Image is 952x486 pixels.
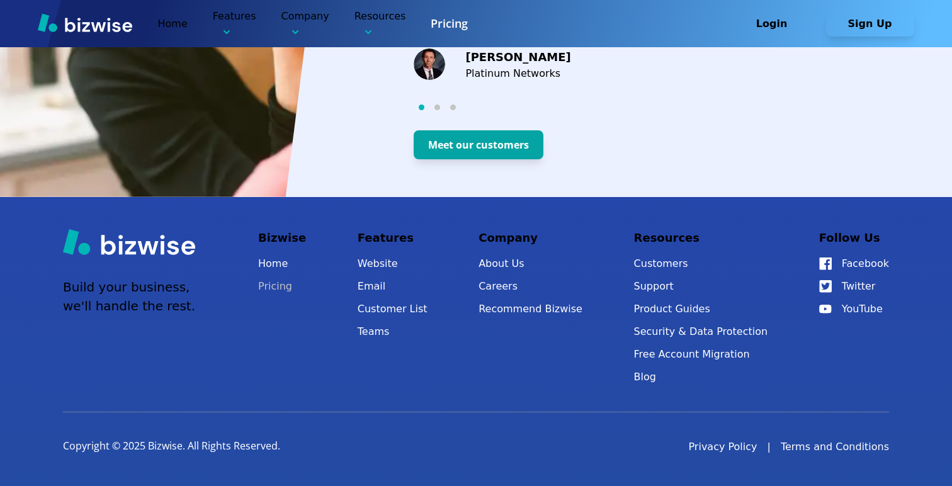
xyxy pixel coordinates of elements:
[63,439,280,453] p: Copyright © 2025 Bizwise. All Rights Reserved.
[688,439,757,455] a: Privacy Policy
[414,130,543,159] button: Meet our customers
[781,439,889,455] a: Terms and Conditions
[728,18,826,30] a: Login
[414,48,445,80] img: Michael Branson
[768,439,771,455] div: |
[358,229,428,247] p: Features
[634,229,768,247] p: Resources
[819,257,832,270] img: Facebook Icon
[819,300,889,318] a: YouTube
[634,323,768,341] a: Security & Data Protection
[38,13,132,32] img: Bizwise Logo
[63,229,195,255] img: Bizwise Logo
[358,323,428,341] a: Teams
[728,11,816,37] button: Login
[479,255,582,273] a: About Us
[479,278,582,295] a: Careers
[157,18,187,30] a: Home
[826,11,914,37] button: Sign Up
[354,9,406,38] p: Resources
[819,255,889,273] a: Facebook
[431,16,468,31] a: Pricing
[479,229,582,247] p: Company
[258,255,306,273] a: Home
[358,278,428,295] a: Email
[358,300,428,318] a: Customer List
[479,300,582,318] a: Recommend Bizwise
[819,229,889,247] p: Follow Us
[819,305,832,314] img: YouTube Icon
[358,255,428,273] a: Website
[826,18,914,30] a: Sign Up
[634,255,768,273] a: Customers
[634,368,768,386] a: Blog
[465,67,570,81] p: Platinum Networks
[819,280,832,293] img: Twitter Icon
[377,139,543,151] a: Meet our customers
[634,278,768,295] button: Support
[634,300,768,318] a: Product Guides
[258,278,306,295] a: Pricing
[213,9,256,38] p: Features
[63,278,195,315] p: Build your business, we'll handle the rest.
[634,346,768,363] a: Free Account Migration
[465,48,570,67] p: [PERSON_NAME]
[281,9,329,38] p: Company
[258,229,306,247] p: Bizwise
[819,278,889,295] a: Twitter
